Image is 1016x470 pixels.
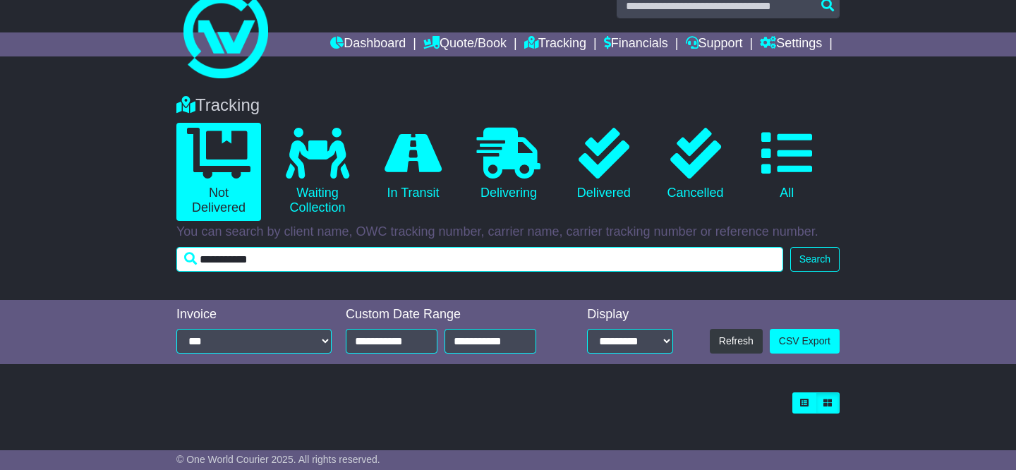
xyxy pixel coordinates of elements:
[374,123,452,206] a: In Transit
[176,123,261,221] a: Not Delivered
[330,32,406,56] a: Dashboard
[790,247,840,272] button: Search
[423,32,507,56] a: Quote/Book
[656,123,734,206] a: Cancelled
[686,32,743,56] a: Support
[760,32,822,56] a: Settings
[565,123,642,206] a: Delivered
[169,95,847,116] div: Tracking
[587,307,673,323] div: Display
[466,123,551,206] a: Delivering
[524,32,586,56] a: Tracking
[346,307,557,323] div: Custom Date Range
[176,307,332,323] div: Invoice
[176,454,380,465] span: © One World Courier 2025. All rights reserved.
[275,123,360,221] a: Waiting Collection
[770,329,840,354] a: CSV Export
[710,329,763,354] button: Refresh
[749,123,825,206] a: All
[176,224,840,240] p: You can search by client name, OWC tracking number, carrier name, carrier tracking number or refe...
[604,32,668,56] a: Financials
